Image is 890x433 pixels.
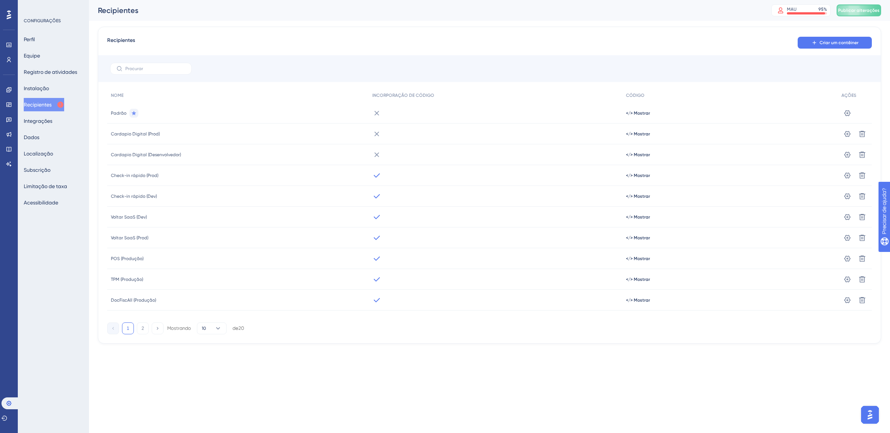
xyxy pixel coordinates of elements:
button: </> Mostrar [626,214,650,220]
button: Equipe [24,49,40,62]
font: Cardapio Digital (Prod) [111,131,160,137]
font: MAU [787,7,797,12]
button: Instalação [24,82,49,95]
button: 1 [122,322,134,334]
button: </> Mostrar [626,193,650,199]
font: POS (Produção) [111,256,144,261]
button: 10 [197,322,227,334]
button: Integrações [24,114,52,128]
button: Criar um contêiner [798,37,872,49]
button: </> Mostrar [626,276,650,282]
font: 2 [142,326,144,331]
font: CÓDIGO [626,93,645,98]
font: CONFIGURAÇÕES [24,18,61,23]
font: Recipientes [107,37,135,43]
font: Equipe [24,53,40,59]
button: </> Mostrar [626,173,650,178]
button: </> Mostrar [626,235,650,241]
font: 20 [238,325,244,331]
font: </> Mostrar [626,152,650,157]
font: </> Mostrar [626,173,650,178]
input: Procurar [125,66,185,71]
button: 2 [137,322,149,334]
font: Check-in rápido (Prod) [111,173,158,178]
font: Precisar de ajuda? [17,3,64,9]
font: </> Mostrar [626,111,650,116]
button: </> Mostrar [626,297,650,303]
font: Voltar SaaS (Dev) [111,214,147,220]
button: Dados [24,131,39,144]
font: Padrão [111,111,126,116]
font: Subscrição [24,167,50,173]
button: Localização [24,147,53,160]
font: Registro de atividades [24,69,77,75]
font: Instalação [24,85,49,91]
font: </> Mostrar [626,277,650,282]
font: Voltar SaaS (Prod) [111,235,148,240]
font: </> Mostrar [626,131,650,137]
button: </> Mostrar [626,110,650,116]
font: Check-in rápido (Dev) [111,194,157,199]
font: Recipientes [98,6,138,15]
font: TPM (Produção) [111,277,143,282]
iframe: Iniciador do Assistente de IA do UserGuiding [859,404,881,426]
font: INCORPORAÇÃO DE CÓDIGO [372,93,434,98]
font: Integrações [24,118,52,124]
button: Recipientes [24,98,64,111]
button: </> Mostrar [626,152,650,158]
font: NOME [111,93,123,98]
font: Limitação de taxa [24,183,67,189]
font: Acessibilidade [24,200,58,206]
font: Publicar alterações [838,8,880,13]
font: Recipientes [24,102,52,108]
font: Criar um contêiner [820,40,858,45]
button: Perfil [24,33,35,46]
button: Limitação de taxa [24,180,67,193]
font: 10 [202,326,206,331]
button: </> Mostrar [626,256,650,262]
font: Cardapio Digital (Desenvolvedor) [111,152,181,157]
font: Perfil [24,36,35,42]
font: de [233,325,238,331]
font: Mostrando [167,325,191,331]
font: 95 [818,7,824,12]
button: Publicar alterações [837,4,881,16]
font: Dados [24,134,39,140]
button: Acessibilidade [24,196,58,209]
font: DocFiscAll (Produção) [111,298,156,303]
font: Localização [24,151,53,157]
font: % [824,7,827,12]
font: </> Mostrar [626,235,650,240]
font: </> Mostrar [626,194,650,199]
button: Subscrição [24,163,50,177]
button: </> Mostrar [626,131,650,137]
button: Registro de atividades [24,65,77,79]
font: 1 [127,326,129,331]
font: AÇÕES [841,93,856,98]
